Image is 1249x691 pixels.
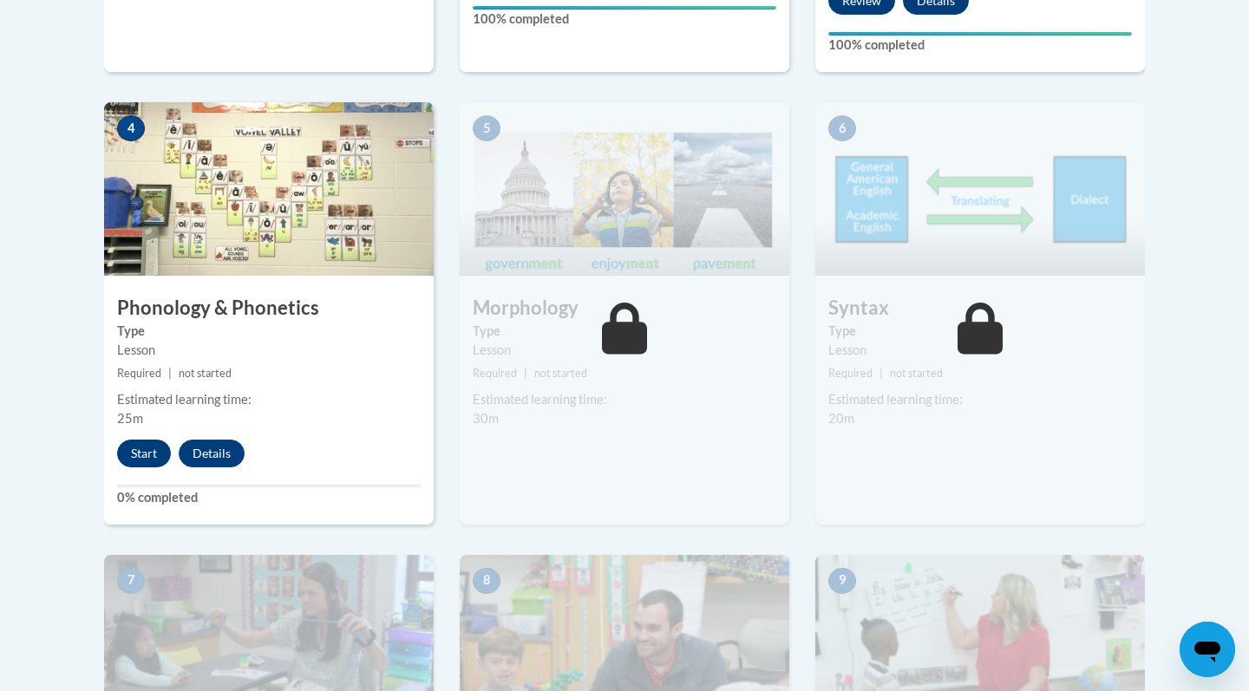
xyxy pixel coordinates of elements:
div: Lesson [828,341,1132,360]
span: 4 [117,115,145,141]
div: Estimated learning time: [473,390,776,409]
label: 100% completed [828,36,1132,55]
span: Required [473,367,517,380]
label: Type [828,322,1132,341]
span: | [168,367,172,380]
h3: Syntax [815,295,1145,322]
label: 0% completed [117,488,421,507]
span: not started [890,367,943,380]
img: Course Image [460,102,789,276]
span: Required [117,367,161,380]
span: | [880,367,883,380]
div: Your progress [828,32,1132,36]
span: 7 [117,568,145,594]
span: 30m [473,411,499,426]
button: Start [117,440,171,467]
span: 5 [473,115,500,141]
span: 25m [117,411,143,426]
label: Type [117,322,421,341]
span: | [524,367,527,380]
h3: Morphology [460,295,789,322]
div: Your progress [473,6,776,10]
label: 100% completed [473,10,776,29]
div: Estimated learning time: [828,390,1132,409]
div: Estimated learning time: [117,390,421,409]
span: 9 [828,568,856,594]
img: Course Image [815,102,1145,276]
span: 8 [473,568,500,594]
span: 20m [828,411,854,426]
div: Lesson [117,341,421,360]
span: not started [534,367,587,380]
button: Details [179,440,245,467]
span: 6 [828,115,856,141]
iframe: Button to launch messaging window [1180,622,1235,677]
img: Course Image [104,102,434,276]
span: Required [828,367,873,380]
div: Lesson [473,341,776,360]
span: not started [179,367,232,380]
label: Type [473,322,776,341]
h3: Phonology & Phonetics [104,295,434,322]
